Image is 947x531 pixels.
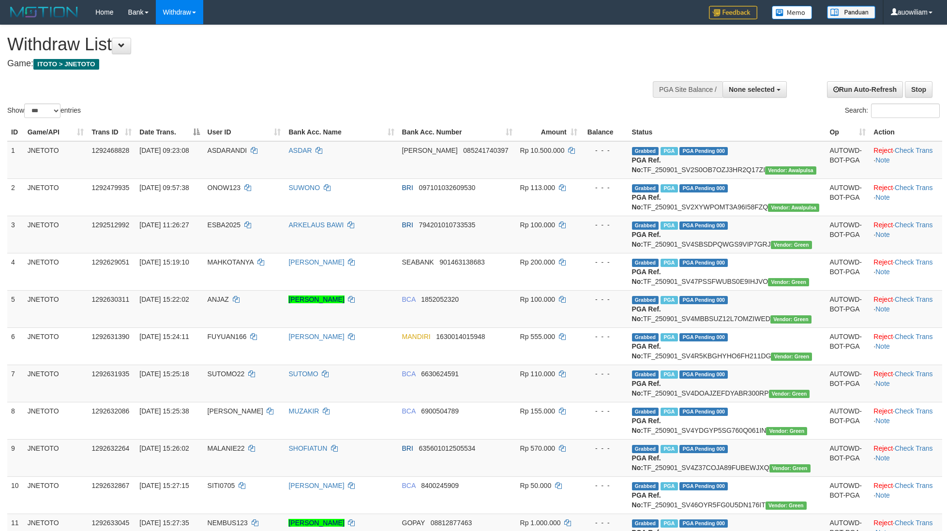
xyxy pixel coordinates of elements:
td: JNETOTO [24,476,88,514]
div: - - - [585,220,624,230]
span: Copy 6900504789 to clipboard [421,407,459,415]
a: Check Trans [895,295,933,303]
td: 10 [7,476,24,514]
th: Status [628,123,826,141]
span: GOPAY [402,519,425,527]
a: [PERSON_NAME] [288,295,344,303]
b: PGA Ref. No: [632,193,661,211]
label: Show entries [7,103,81,118]
td: TF_250901_SV2XYWPOMT3A96I58FZQ [628,178,826,216]
span: Copy 097101032609530 to clipboard [419,184,476,192]
span: Rp 110.000 [520,370,555,378]
b: PGA Ref. No: [632,305,661,323]
a: Note [875,193,890,201]
span: Grabbed [632,184,659,192]
span: BRI [402,221,413,229]
td: 6 [7,327,24,365]
b: PGA Ref. No: [632,454,661,472]
th: User ID: activate to sort column ascending [204,123,285,141]
span: Vendor URL: https://service4.1velocity.biz [770,315,812,324]
a: ARKELAUS BAWI [288,221,344,229]
span: BCA [402,370,416,378]
span: Grabbed [632,259,659,267]
span: SUTOMO22 [208,370,245,378]
th: Trans ID: activate to sort column ascending [88,123,135,141]
span: Vendor URL: https://service4.1velocity.biz [769,390,810,398]
th: Bank Acc. Name: activate to sort column ascending [285,123,398,141]
a: Check Trans [895,519,933,527]
td: AUTOWD-BOT-PGA [826,253,870,290]
a: Note [875,417,890,425]
span: PGA Pending [679,519,728,528]
span: Rp 100.000 [520,295,555,303]
div: - - - [585,481,624,490]
span: PGA Pending [679,221,728,230]
div: - - - [585,518,624,528]
td: TF_250901_SV2S0OB7OZJ3HR2Q17ZI [628,141,826,179]
b: PGA Ref. No: [632,268,661,285]
span: SEABANK [402,258,434,266]
span: [PERSON_NAME] [208,407,263,415]
span: 1292630311 [91,295,129,303]
span: BRI [402,184,413,192]
td: · · [870,253,942,290]
span: BRI [402,444,413,452]
span: Marked by auowahyu [661,296,677,304]
td: TF_250901_SV4YDGYP5SG760Q061IN [628,402,826,439]
a: Check Trans [895,221,933,229]
a: Check Trans [895,444,933,452]
span: Marked by auowahyu [661,259,677,267]
span: ITOTO > JNETOTO [33,59,99,70]
a: ASDAR [288,147,312,154]
a: Reject [873,258,893,266]
td: TF_250901_SV4R5KBGHYHO6FH211DG [628,327,826,365]
td: JNETOTO [24,290,88,327]
a: Reject [873,407,893,415]
span: [PERSON_NAME] [402,147,458,154]
th: Amount: activate to sort column ascending [516,123,581,141]
span: Vendor URL: https://service2.1velocity.biz [768,204,819,212]
td: · · [870,178,942,216]
span: 1292629051 [91,258,129,266]
th: ID [7,123,24,141]
td: AUTOWD-BOT-PGA [826,178,870,216]
th: Action [870,123,942,141]
span: Rp 555.000 [520,333,555,340]
a: Check Trans [895,407,933,415]
b: PGA Ref. No: [632,156,661,174]
span: PGA Pending [679,296,728,304]
span: Rp 570.000 [520,444,555,452]
div: - - - [585,369,624,379]
a: Note [875,380,890,387]
span: Rp 10.500.000 [520,147,565,154]
a: Reject [873,519,893,527]
b: PGA Ref. No: [632,491,661,509]
span: Rp 1.000.000 [520,519,561,527]
span: PGA Pending [679,370,728,379]
td: TF_250901_SV4DOAJZEFDYABR300RP [628,365,826,402]
span: Marked by auowiliam [661,519,677,528]
a: Note [875,454,890,462]
a: Reject [873,333,893,340]
span: PGA Pending [679,259,728,267]
img: panduan.png [827,6,875,19]
a: Reject [873,370,893,378]
td: AUTOWD-BOT-PGA [826,216,870,253]
a: Note [875,231,890,238]
a: SUTOMO [288,370,318,378]
span: Vendor URL: https://service4.1velocity.biz [766,427,807,435]
span: Copy 794201010733535 to clipboard [419,221,476,229]
span: Vendor URL: https://service4.1velocity.biz [771,353,812,361]
a: Reject [873,147,893,154]
span: PGA Pending [679,445,728,453]
td: · · [870,216,942,253]
a: Note [875,305,890,313]
a: Reject [873,444,893,452]
td: JNETOTO [24,402,88,439]
a: Check Trans [895,184,933,192]
img: Feedback.jpg [709,6,757,19]
label: Search: [845,103,940,118]
span: 1292479935 [91,184,129,192]
span: ONOW123 [208,184,241,192]
th: Date Trans.: activate to sort column descending [135,123,203,141]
